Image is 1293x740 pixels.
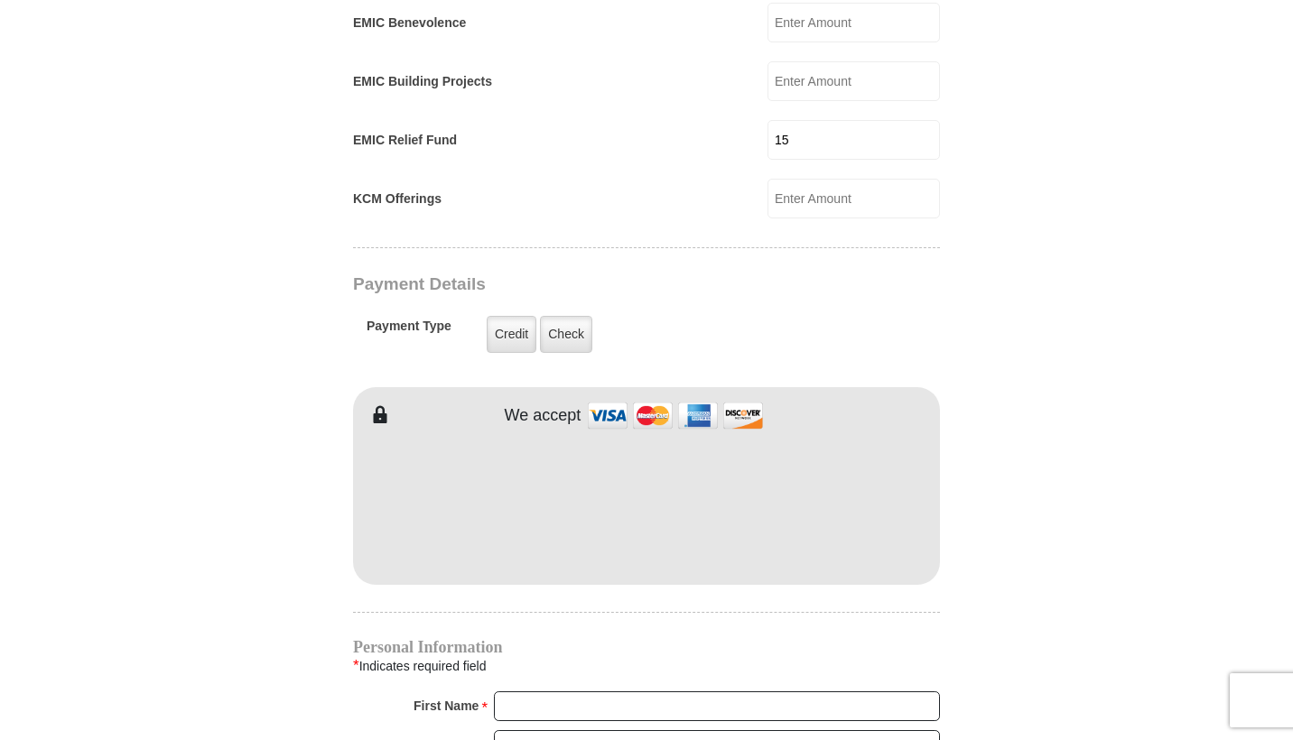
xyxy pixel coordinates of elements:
label: EMIC Benevolence [353,14,466,32]
label: Credit [487,316,536,353]
img: credit cards accepted [585,396,766,435]
input: Enter Amount [767,3,940,42]
input: Enter Amount [767,61,940,101]
input: Enter Amount [767,179,940,218]
label: KCM Offerings [353,190,442,208]
h4: Personal Information [353,640,940,654]
label: EMIC Relief Fund [353,131,457,150]
label: Check [540,316,592,353]
input: Enter Amount [767,120,940,160]
h5: Payment Type [367,319,451,343]
strong: First Name [414,693,479,718]
label: EMIC Building Projects [353,72,492,91]
div: Indicates required field [353,654,940,678]
h3: Payment Details [353,274,814,295]
h4: We accept [505,406,581,426]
